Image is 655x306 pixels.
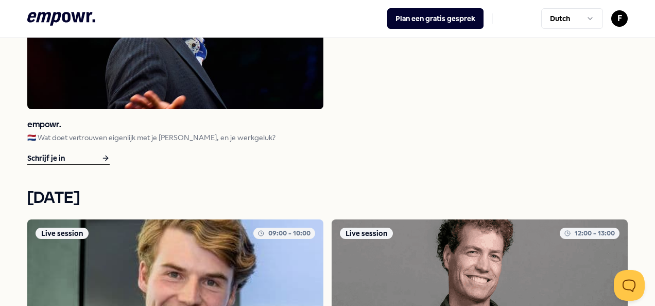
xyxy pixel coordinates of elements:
[387,8,484,29] button: Plan een gratis gesprek
[340,228,393,239] div: Live session
[27,132,323,143] p: 🇳🇱 Wat doet vertrouwen eigenlijk met je [PERSON_NAME], en je werkgeluk?
[27,152,110,165] div: Schrijf je in
[27,185,628,211] h2: [DATE]
[253,228,315,239] div: 09:00 - 10:00
[611,10,628,27] button: F
[560,228,619,239] div: 12:00 - 13:00
[36,228,89,239] div: Live session
[27,117,323,132] h3: empowr.
[614,270,645,301] iframe: Help Scout Beacon - Open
